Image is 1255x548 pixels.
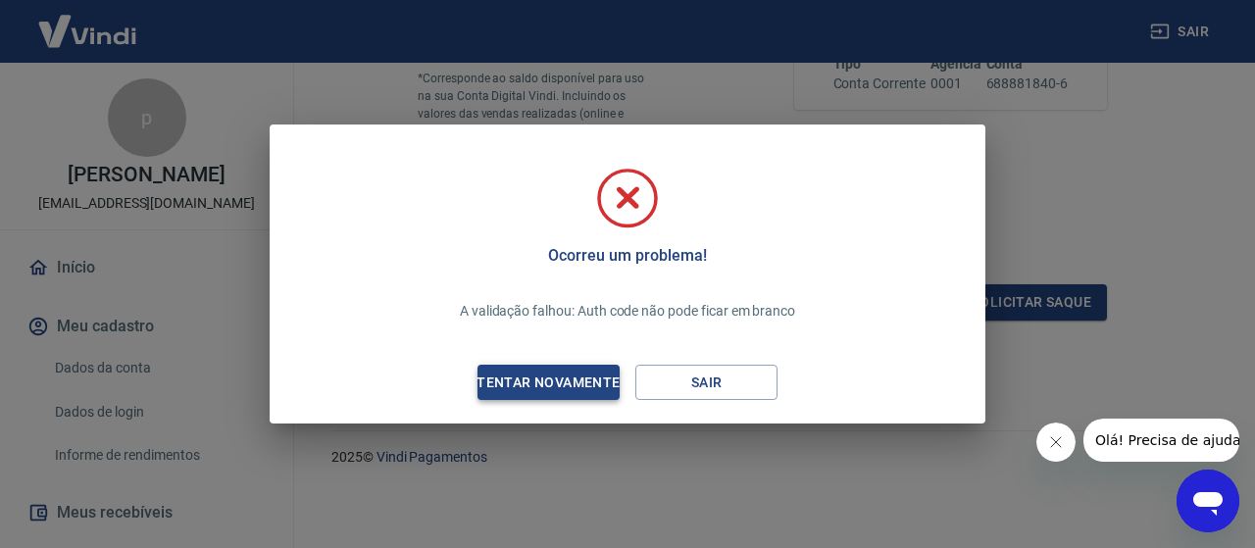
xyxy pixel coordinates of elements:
[1036,423,1076,462] iframe: Fechar mensagem
[635,365,778,401] button: Sair
[1083,419,1239,462] iframe: Mensagem da empresa
[12,14,165,29] span: Olá! Precisa de ajuda?
[477,365,620,401] button: Tentar novamente
[1177,470,1239,532] iframe: Botão para abrir a janela de mensagens
[460,301,795,322] p: A validação falhou: Auth code não pode ficar em branco
[453,371,643,395] div: Tentar novamente
[548,246,706,266] h5: Ocorreu um problema!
